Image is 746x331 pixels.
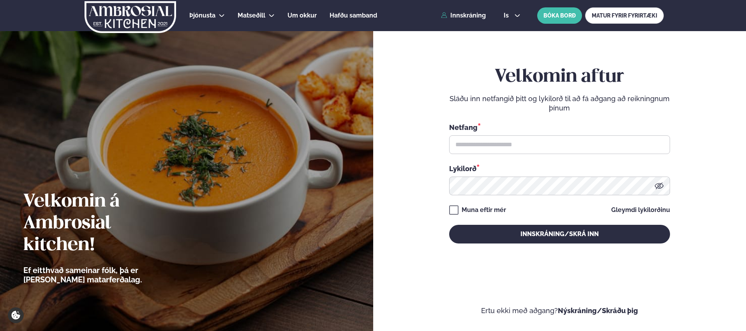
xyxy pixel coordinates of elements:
[330,12,377,19] span: Hafðu samband
[611,207,670,213] a: Gleymdi lykilorðinu
[441,12,486,19] a: Innskráning
[330,11,377,20] a: Hafðu samband
[8,307,24,323] a: Cookie settings
[23,191,185,256] h2: Velkomin á Ambrosial kitchen!
[287,11,317,20] a: Um okkur
[504,12,511,19] span: is
[558,306,638,315] a: Nýskráning/Skráðu þig
[449,163,670,173] div: Lykilorð
[287,12,317,19] span: Um okkur
[449,122,670,132] div: Netfang
[449,66,670,88] h2: Velkomin aftur
[449,94,670,113] p: Sláðu inn netfangið þitt og lykilorð til að fá aðgang að reikningnum þínum
[238,12,265,19] span: Matseðill
[84,1,177,33] img: logo
[585,7,664,24] a: MATUR FYRIR FYRIRTÆKI
[189,11,215,20] a: Þjónusta
[189,12,215,19] span: Þjónusta
[449,225,670,243] button: Innskráning/Skrá inn
[23,266,185,284] p: Ef eitthvað sameinar fólk, þá er [PERSON_NAME] matarferðalag.
[238,11,265,20] a: Matseðill
[497,12,527,19] button: is
[397,306,723,315] p: Ertu ekki með aðgang?
[537,7,582,24] button: BÓKA BORÐ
